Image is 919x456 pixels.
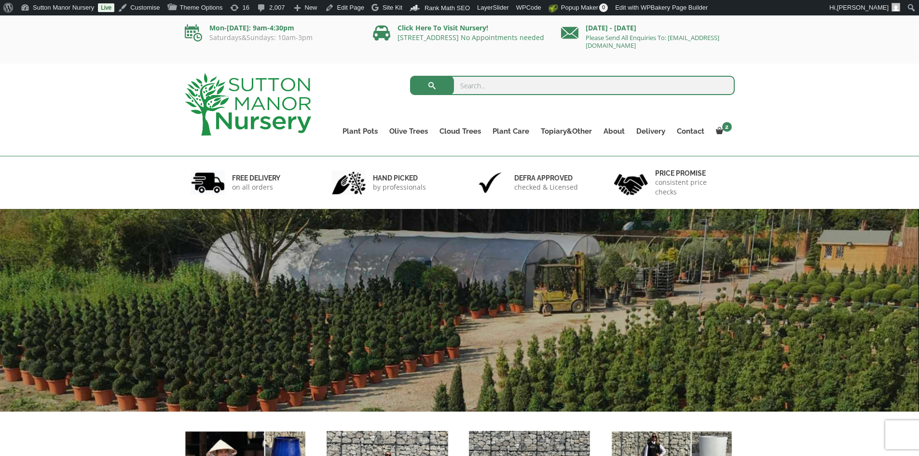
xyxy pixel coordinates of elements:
[434,124,487,138] a: Cloud Trees
[473,170,507,195] img: 3.jpg
[232,174,280,182] h6: FREE DELIVERY
[561,22,735,34] p: [DATE] - [DATE]
[373,182,426,192] p: by professionals
[185,22,358,34] p: Mon-[DATE]: 9am-4:30pm
[185,34,358,41] p: Saturdays&Sundays: 10am-3pm
[232,182,280,192] p: on all orders
[332,170,366,195] img: 2.jpg
[614,168,648,197] img: 4.jpg
[837,4,889,11] span: [PERSON_NAME]
[586,33,719,50] a: Please Send All Enquiries To: [EMAIL_ADDRESS][DOMAIN_NAME]
[599,3,608,12] span: 0
[383,4,402,11] span: Site Kit
[514,174,578,182] h6: Defra approved
[514,182,578,192] p: checked & Licensed
[398,23,488,32] a: Click Here To Visit Nursery!
[337,124,384,138] a: Plant Pots
[100,358,798,417] h1: FREE UK DELIVERY UK’S LEADING SUPPLIERS OF TREES & POTS
[671,124,710,138] a: Contact
[535,124,598,138] a: Topiary&Other
[598,124,631,138] a: About
[655,169,728,178] h6: Price promise
[410,76,735,95] input: Search...
[722,122,732,132] span: 2
[384,124,434,138] a: Olive Trees
[185,73,311,136] img: logo
[425,4,470,12] span: Rank Math SEO
[710,124,735,138] a: 2
[373,174,426,182] h6: hand picked
[191,170,225,195] img: 1.jpg
[631,124,671,138] a: Delivery
[487,124,535,138] a: Plant Care
[655,178,728,197] p: consistent price checks
[398,33,544,42] a: [STREET_ADDRESS] No Appointments needed
[98,3,114,12] a: Live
